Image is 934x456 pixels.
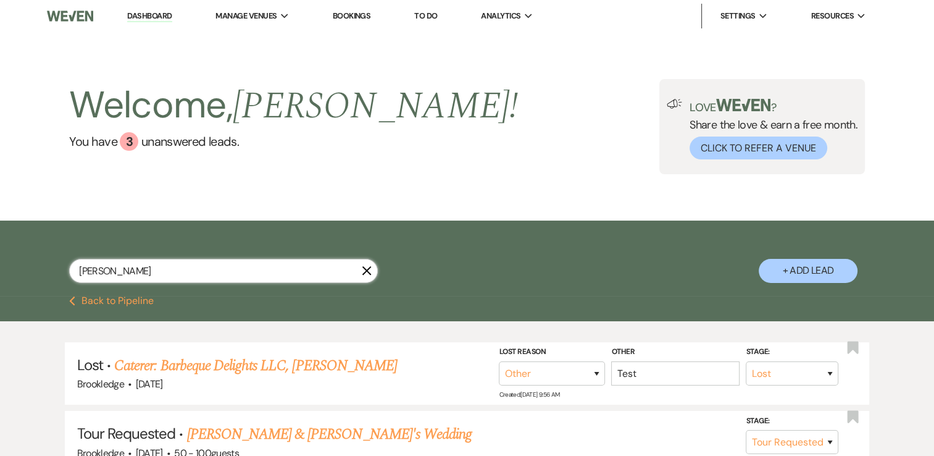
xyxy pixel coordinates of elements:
h2: Welcome, [69,79,518,132]
a: To Do [414,11,437,21]
a: [PERSON_NAME] & [PERSON_NAME]'s Wedding [187,423,472,445]
label: Stage: [746,345,838,359]
label: Stage: [746,415,838,428]
p: Love ? [690,99,857,113]
span: [DATE] [136,378,163,391]
a: Bookings [332,11,370,21]
div: Share the love & earn a free month. [682,99,857,159]
span: [PERSON_NAME] ! [233,78,518,135]
img: Weven Logo [47,3,93,29]
span: Lost [77,355,103,374]
a: You have 3 unanswered leads. [69,132,518,151]
button: Click to Refer a Venue [690,137,827,159]
img: weven-logo-green.svg [716,99,771,111]
span: Settings [720,10,756,22]
div: 3 [120,132,138,151]
a: Caterer: Barbeque Delights LLC, [PERSON_NAME] [114,355,397,377]
span: Analytics [481,10,520,22]
span: Tour Requested [77,424,176,443]
img: loud-speaker-illustration.svg [667,99,682,109]
label: Lost Reason [499,345,605,359]
input: Search by name, event date, email address or phone number [69,259,378,283]
button: Back to Pipeline [69,296,154,306]
span: Resources [811,10,853,22]
span: Brookledge [77,378,125,391]
label: Other [611,345,740,359]
span: Manage Venues [215,10,277,22]
button: + Add Lead [759,259,857,283]
span: Created: [DATE] 9:56 AM [499,391,559,399]
a: Dashboard [127,11,172,22]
